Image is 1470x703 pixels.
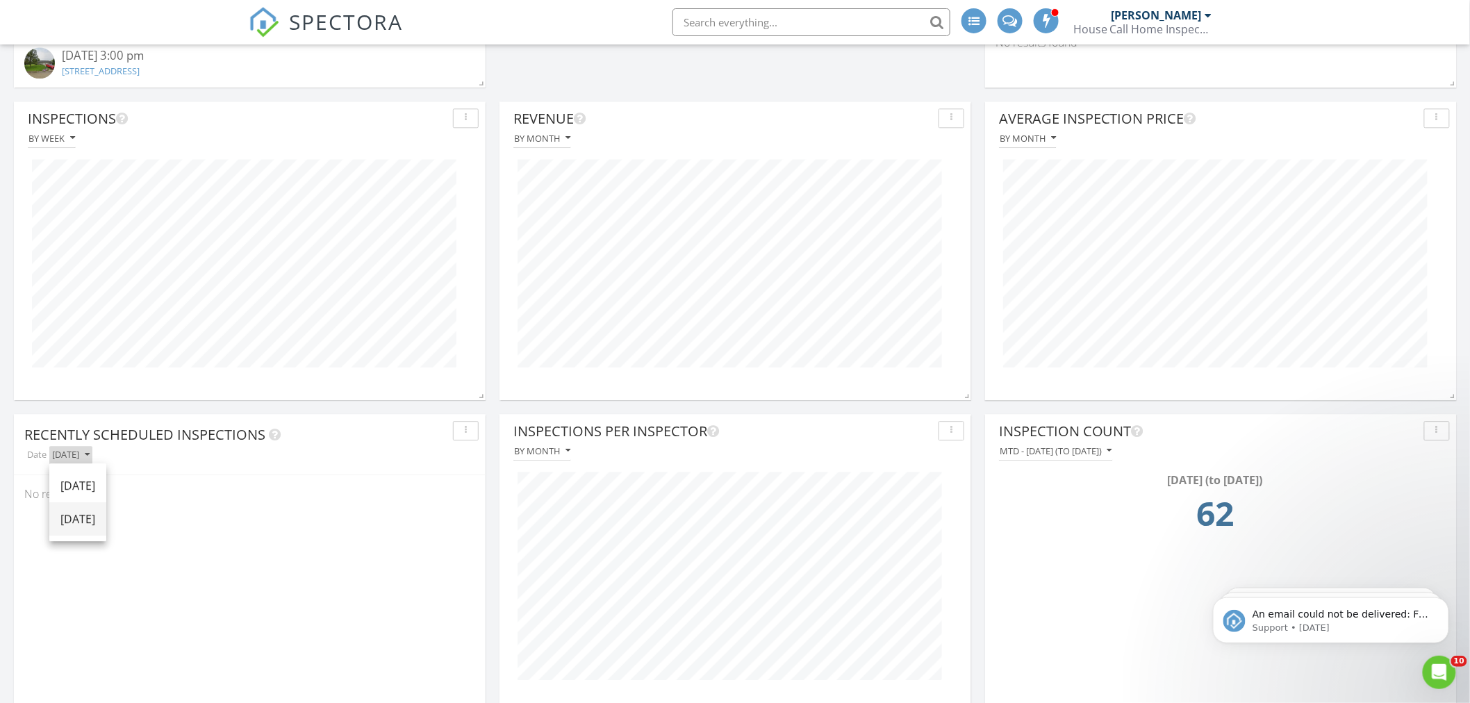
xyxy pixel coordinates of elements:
[514,446,570,456] div: By month
[1003,488,1428,547] td: 62
[672,8,950,36] input: Search everything...
[1000,133,1056,143] div: By month
[62,65,140,77] a: [STREET_ADDRESS]
[999,108,1419,129] div: Average Inspection Price
[24,47,55,78] img: streetview
[24,425,265,444] span: Recently Scheduled Inspections
[249,7,279,38] img: The Best Home Inspection Software - Spectora
[513,442,571,461] button: By month
[24,47,475,81] a: [DATE] 3:00 pm [STREET_ADDRESS]
[513,129,571,148] button: By month
[14,475,486,513] div: No results found
[62,47,438,65] div: [DATE] 3:00 pm
[1003,472,1428,488] div: [DATE] (to [DATE])
[513,108,933,129] div: Revenue
[514,133,570,143] div: By month
[999,421,1419,442] div: Inspection Count
[249,19,403,48] a: SPECTORA
[1192,568,1470,665] iframe: Intercom notifications message
[1000,446,1112,456] div: MTD - [DATE] (to [DATE])
[1451,656,1467,667] span: 10
[1423,656,1456,689] iframe: Intercom live chat
[60,511,95,527] div: [DATE]
[49,446,92,465] button: [DATE]
[24,445,49,464] label: Date
[1112,8,1202,22] div: [PERSON_NAME]
[513,421,933,442] div: Inspections Per Inspector
[1073,22,1212,36] div: House Call Home Inspection
[52,450,90,460] div: [DATE]
[28,133,75,143] div: By week
[28,108,447,129] div: Inspections
[999,129,1057,148] button: By month
[999,442,1113,461] button: MTD - [DATE] (to [DATE])
[289,7,403,36] span: SPECTORA
[60,477,95,494] div: [DATE]
[28,129,76,148] button: By week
